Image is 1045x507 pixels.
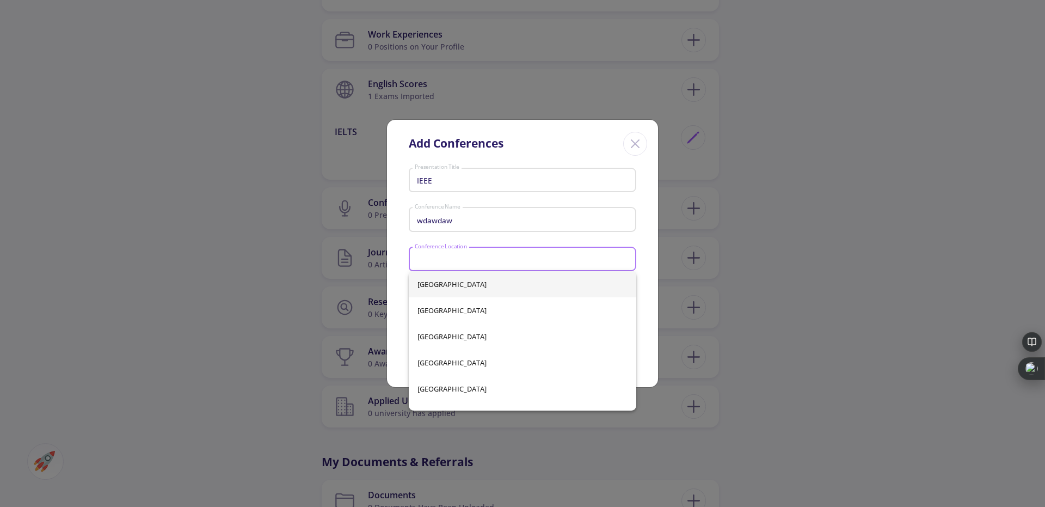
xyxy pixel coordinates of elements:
div: Close [623,132,647,156]
span: [GEOGRAPHIC_DATA] [417,323,628,350]
div: Add Conferences [409,135,503,152]
span: [GEOGRAPHIC_DATA] [417,350,628,376]
span: [GEOGRAPHIC_DATA] [417,402,628,428]
span: [GEOGRAPHIC_DATA] [417,271,628,297]
span: [GEOGRAPHIC_DATA] [417,297,628,323]
span: [GEOGRAPHIC_DATA] [417,376,628,402]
